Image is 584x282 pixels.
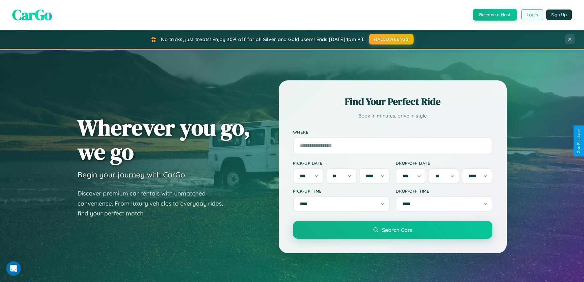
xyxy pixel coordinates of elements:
[293,129,492,135] label: Where
[577,129,581,153] div: Give Feedback
[78,188,231,218] p: Discover premium car rentals with unmatched convenience. From luxury vehicles to everyday rides, ...
[473,9,517,21] button: Become a Host
[382,226,412,233] span: Search Cars
[6,261,21,276] iframe: Intercom live chat
[78,170,185,179] h3: Begin your journey with CarGo
[546,10,572,20] button: Sign Up
[521,9,543,20] button: Login
[396,160,492,166] label: Drop-off Date
[293,188,390,194] label: Pick-up Time
[396,188,492,194] label: Drop-off Time
[12,5,52,25] span: CarGo
[293,111,492,120] p: Book in minutes, drive in style
[293,160,390,166] label: Pick-up Date
[161,36,365,42] span: No tricks, just treats! Enjoy 30% off for all Silver and Gold users! Ends [DATE] 1pm PT.
[78,115,250,164] h1: Wherever you go, we go
[293,221,492,239] button: Search Cars
[293,95,492,108] h2: Find Your Perfect Ride
[369,34,414,44] button: HALLOWEEN30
